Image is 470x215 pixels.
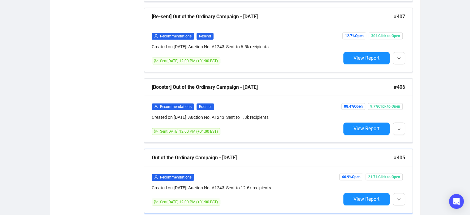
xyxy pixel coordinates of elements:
[144,149,413,213] a: Out of the Ordinary Campaign - [DATE]#405userRecommendationsCreated on [DATE]| Auction No. A1243|...
[368,103,403,110] span: 9.7% Click to Open
[343,123,390,135] button: View Report
[152,83,394,91] div: [Booster] Out of the Ordinary Campaign - [DATE]
[354,55,379,61] span: View Report
[154,129,158,133] span: send
[397,198,401,201] span: down
[354,126,379,131] span: View Report
[343,193,390,205] button: View Report
[354,196,379,202] span: View Report
[144,8,413,72] a: [Re-sent] Out of the Ordinary Campaign - [DATE]#407userRecommendationsResendCreated on [DATE]| Au...
[449,194,464,209] div: Open Intercom Messenger
[339,174,363,180] span: 46.9% Open
[394,13,405,20] span: #407
[397,57,401,60] span: down
[160,175,192,179] span: Recommendations
[160,105,192,109] span: Recommendations
[369,32,403,39] span: 30% Click to Open
[366,174,403,180] span: 21.7% Click to Open
[394,83,405,91] span: #406
[152,114,341,121] div: Created on [DATE] | Auction No. A1243 | Sent to 1.8k recipients
[343,52,390,64] button: View Report
[342,32,366,39] span: 12.7% Open
[197,33,214,40] span: Resend
[154,200,158,204] span: send
[152,184,341,191] div: Created on [DATE] | Auction No. A1243 | Sent to 12.6k recipients
[154,59,158,62] span: send
[154,175,158,179] span: user
[160,59,218,63] span: Sent [DATE] 12:00 PM (+01:00 BST)
[160,200,218,204] span: Sent [DATE] 12:00 PM (+01:00 BST)
[160,129,218,134] span: Sent [DATE] 12:00 PM (+01:00 BST)
[152,13,394,20] div: [Re-sent] Out of the Ordinary Campaign - [DATE]
[160,34,192,38] span: Recommendations
[397,127,401,131] span: down
[197,103,214,110] span: Booster
[154,105,158,108] span: user
[394,154,405,161] span: #405
[152,154,394,161] div: Out of the Ordinary Campaign - [DATE]
[152,43,341,50] div: Created on [DATE] | Auction No. A1243 | Sent to 6.5k recipients
[144,78,413,143] a: [Booster] Out of the Ordinary Campaign - [DATE]#406userRecommendationsBoosterCreated on [DATE]| A...
[341,103,365,110] span: 88.4% Open
[154,34,158,38] span: user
